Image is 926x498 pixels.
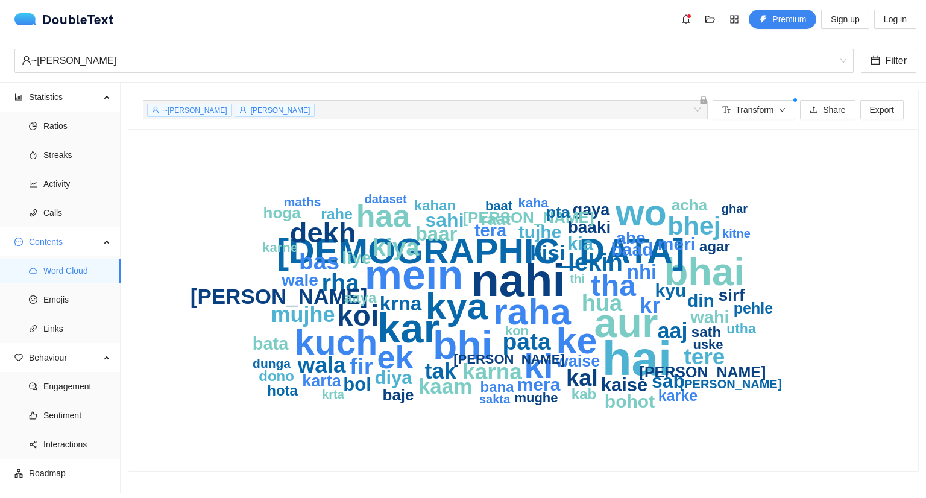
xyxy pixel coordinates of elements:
text: bata [253,334,289,353]
text: waise [555,352,600,370]
text: kr [640,293,661,318]
button: font-sizeTransformdown [713,100,795,119]
text: kon [505,323,529,338]
text: kal [566,365,598,391]
text: sakta [479,392,511,406]
span: lock [699,96,708,104]
span: Log in [884,13,907,26]
text: diya [375,367,413,388]
button: uploadShare [800,100,855,119]
span: ~[PERSON_NAME] [163,106,227,115]
span: like [29,411,37,420]
span: Filter [885,53,907,68]
span: user [239,106,247,113]
text: aaya [344,289,377,306]
span: fire [29,151,37,159]
text: bohot [605,391,655,411]
text: agar [699,238,730,254]
span: Ratios [43,114,111,138]
button: Log in [874,10,916,29]
text: uske [693,337,723,352]
text: hai [602,332,672,385]
text: mera [517,374,561,394]
text: baje [383,386,414,404]
text: kaha [518,195,549,210]
span: pie-chart [29,122,37,130]
text: bhej [667,211,720,240]
text: rha [321,269,359,296]
text: lekin [568,249,623,276]
span: Roadmap [29,461,111,485]
span: Statistics [29,85,100,109]
span: down [779,107,786,115]
text: baaki [568,218,611,236]
span: bell [677,14,695,24]
span: thunderbolt [759,15,767,25]
text: sahi [426,209,464,231]
text: acha [672,196,708,214]
text: [DEMOGRAPHIC_DATA] [277,232,684,271]
text: kaise [601,374,648,396]
button: bell [676,10,696,29]
text: din [687,291,714,310]
text: tujhe [518,222,562,242]
text: mein [365,251,463,298]
img: logo [14,13,42,25]
span: Export [870,103,894,116]
span: heart [14,353,23,362]
span: cloud [29,266,37,275]
text: ghar [722,202,748,215]
span: user [22,55,31,65]
span: appstore [725,14,743,24]
span: font-size [722,106,731,115]
button: folder-open [701,10,720,29]
text: hua [582,291,623,316]
span: Share [823,103,845,116]
span: Calls [43,201,111,225]
text: koi [337,300,379,332]
text: maths [284,195,321,209]
span: Links [43,317,111,341]
text: aaj [658,318,688,343]
span: phone [29,209,37,217]
text: haa [356,198,411,233]
span: Word Cloud [43,259,111,283]
text: sab [652,370,685,392]
text: kya [426,285,488,327]
text: pata [502,329,551,355]
text: pehle [734,300,773,317]
span: [PERSON_NAME] [251,106,310,115]
text: kia [567,233,594,254]
span: user [152,106,159,113]
text: kar [377,305,440,351]
text: sath [691,324,721,340]
span: line-chart [29,180,37,188]
text: bana [480,379,515,395]
text: thi [570,272,584,285]
text: wale [281,271,318,289]
text: mujhe [271,302,335,327]
span: Engagement [43,374,111,399]
span: Premium [772,13,806,26]
span: upload [810,106,818,115]
text: kyu [655,280,687,300]
text: dono [259,368,294,384]
text: kab [572,386,596,402]
text: raha [493,291,572,332]
button: thunderboltPremium [749,10,816,29]
text: abe [616,229,645,247]
text: ek [377,339,414,375]
span: bar-chart [14,93,23,101]
text: utha [726,321,756,336]
text: kaam [418,374,473,398]
text: dataset [365,192,407,206]
text: tera [474,221,507,240]
text: gaya [573,201,611,219]
span: apartment [14,469,23,478]
span: Activity [43,172,111,196]
span: smile [29,295,37,304]
span: ~Deepak Bhatter [22,49,846,72]
text: liye [342,248,371,268]
text: kuch [295,323,378,362]
text: baat [485,198,513,213]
